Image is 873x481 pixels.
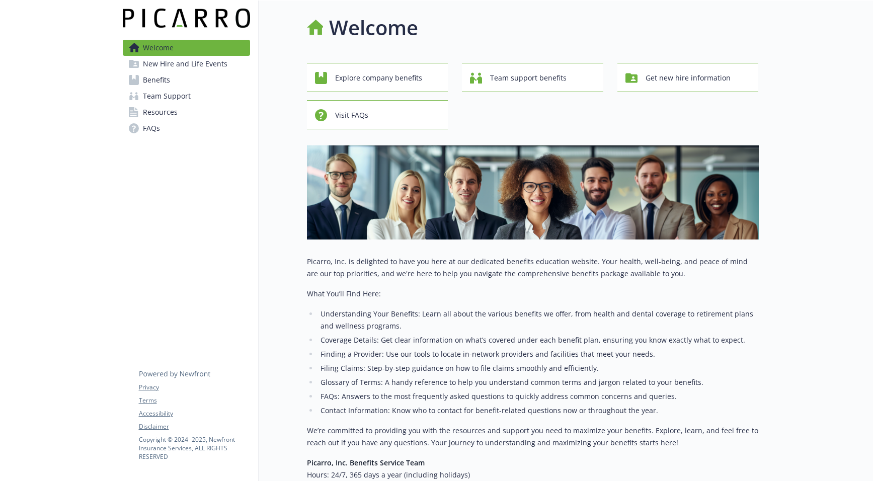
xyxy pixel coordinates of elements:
span: Explore company benefits [335,68,422,88]
a: New Hire and Life Events [123,56,250,72]
a: Privacy [139,383,250,392]
a: Disclaimer [139,422,250,431]
span: Team support benefits [490,68,567,88]
h1: Welcome [329,13,418,43]
li: Finding a Provider: Use our tools to locate in-network providers and facilities that meet your ne... [318,348,759,360]
li: Filing Claims: Step-by-step guidance on how to file claims smoothly and efficiently. [318,362,759,374]
p: We’re committed to providing you with the resources and support you need to maximize your benefit... [307,425,759,449]
span: Resources [143,104,178,120]
span: Visit FAQs [335,106,368,125]
span: Get new hire information [646,68,731,88]
li: FAQs: Answers to the most frequently asked questions to quickly address common concerns and queries. [318,390,759,403]
button: Get new hire information [617,63,759,92]
strong: Picarro, Inc. Benefits Service Team [307,458,425,467]
h6: Hours: 24/7, 365 days a year (including holidays)​ [307,469,759,481]
li: Glossary of Terms: A handy reference to help you understand common terms and jargon related to yo... [318,376,759,388]
span: Team Support [143,88,191,104]
li: Understanding Your Benefits: Learn all about the various benefits we offer, from health and denta... [318,308,759,332]
img: overview page banner [307,145,759,239]
p: Picarro, Inc. is delighted to have you here at our dedicated benefits education website. Your hea... [307,256,759,280]
p: Copyright © 2024 - 2025 , Newfront Insurance Services, ALL RIGHTS RESERVED [139,435,250,461]
li: Coverage Details: Get clear information on what’s covered under each benefit plan, ensuring you k... [318,334,759,346]
a: Benefits [123,72,250,88]
a: Terms [139,396,250,405]
a: Team Support [123,88,250,104]
a: FAQs [123,120,250,136]
a: Accessibility [139,409,250,418]
span: FAQs [143,120,160,136]
button: Team support benefits [462,63,603,92]
span: Benefits [143,72,170,88]
a: Resources [123,104,250,120]
a: Welcome [123,40,250,56]
button: Visit FAQs [307,100,448,129]
p: What You’ll Find Here: [307,288,759,300]
span: Welcome [143,40,174,56]
li: Contact Information: Know who to contact for benefit-related questions now or throughout the year. [318,405,759,417]
button: Explore company benefits [307,63,448,92]
span: New Hire and Life Events [143,56,227,72]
